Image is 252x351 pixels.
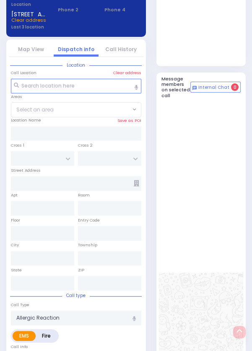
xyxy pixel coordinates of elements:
[117,118,141,124] label: Save as POI
[78,142,93,148] label: Cross 2
[11,344,28,350] label: Call Info
[113,70,141,76] label: Clear address
[11,70,36,76] label: Call Location
[62,62,89,68] span: Location
[11,10,47,17] span: [STREET_ADDRESS][PERSON_NAME]
[58,46,94,53] a: Dispatch info
[11,79,142,94] input: Search location here
[11,217,20,223] label: Floor
[11,142,24,148] label: Cross 1
[78,242,97,248] label: Township
[13,331,36,341] label: EMS
[11,117,41,123] label: Location Name
[11,17,46,23] span: Clear address
[11,302,29,308] label: Call Type
[11,168,41,173] label: Street Address
[11,1,47,8] label: Location
[78,192,90,198] label: Room
[11,267,22,273] label: State
[161,76,190,98] h5: Message members on selected call
[11,192,18,198] label: Apt
[192,86,197,90] img: comment-alt.png
[78,217,100,223] label: Entry Code
[11,242,19,248] label: City
[198,85,229,90] span: Internal Chat
[78,267,84,273] label: ZIP
[104,6,140,13] span: Phone 4
[62,292,90,299] span: Call type
[105,46,137,53] a: Call History
[58,6,94,13] span: Phone 2
[190,82,241,93] button: Internal Chat 0
[11,94,22,100] label: Areas
[134,180,139,186] span: Other building occupants
[11,24,76,30] label: Last 3 location
[231,83,239,91] span: 0
[35,331,57,341] label: Fire
[18,46,44,53] a: Map View
[16,106,54,114] span: Select an area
